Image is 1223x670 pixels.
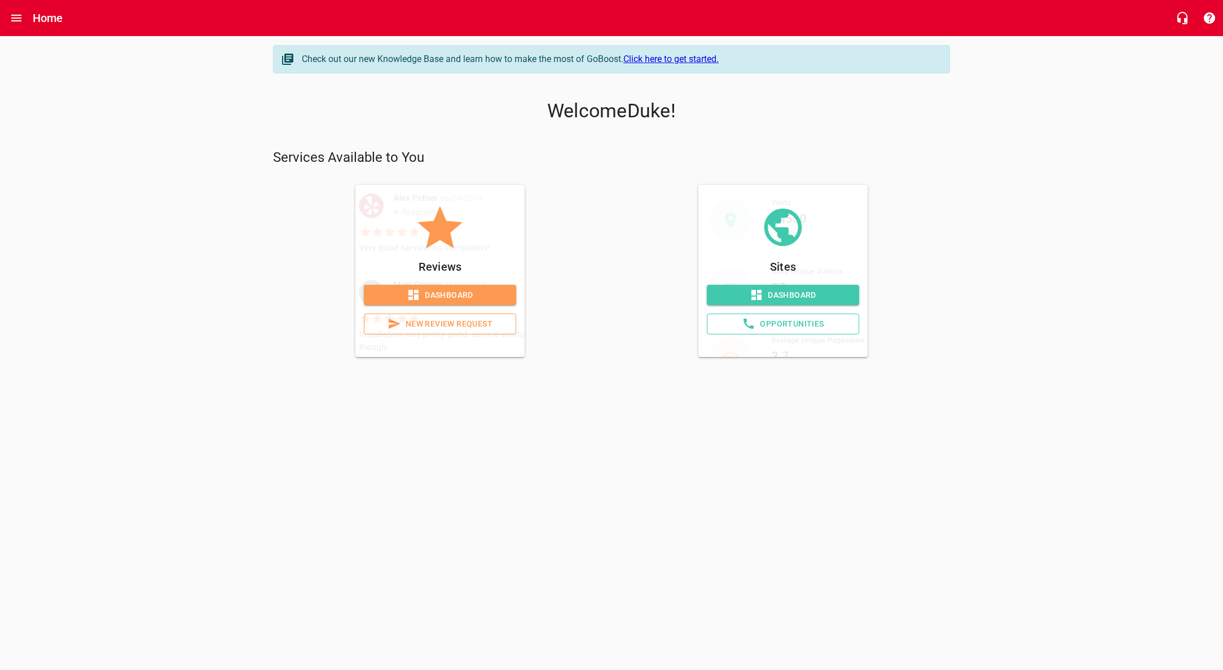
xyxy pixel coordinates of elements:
[707,314,859,334] a: Opportunities
[373,288,507,302] span: Dashboard
[33,9,63,27] h6: Home
[716,317,850,331] span: Opportunities
[302,52,938,66] div: Check out our new Knowledge Base and learn how to make the most of GoBoost.
[707,285,859,306] a: Dashboard
[707,258,859,276] p: Sites
[3,5,30,32] button: Open drawer
[273,100,950,122] p: Welcome Duke !
[623,54,719,64] a: Click here to get started.
[1196,5,1223,32] button: Support Portal
[364,285,516,306] a: Dashboard
[373,317,507,331] span: New Review Request
[716,288,850,302] span: Dashboard
[273,149,950,167] p: Services Available to You
[364,314,516,334] a: New Review Request
[1169,5,1196,32] button: Live Chat
[364,258,516,276] p: Reviews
